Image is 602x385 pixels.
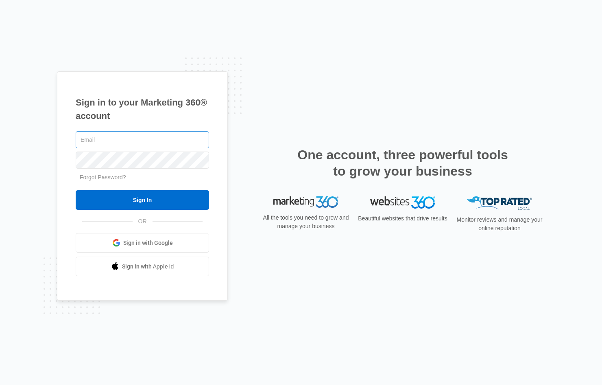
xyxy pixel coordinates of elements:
[454,216,545,233] p: Monitor reviews and manage your online reputation
[133,217,153,226] span: OR
[370,196,435,208] img: Websites 360
[123,239,173,247] span: Sign in with Google
[76,257,209,276] a: Sign in with Apple Id
[76,96,209,123] h1: Sign in to your Marketing 360® account
[357,214,448,223] p: Beautiful websites that drive results
[76,233,209,253] a: Sign in with Google
[260,213,351,231] p: All the tools you need to grow and manage your business
[273,196,338,208] img: Marketing 360
[76,190,209,210] input: Sign In
[80,174,126,180] a: Forgot Password?
[467,196,532,210] img: Top Rated Local
[122,262,174,271] span: Sign in with Apple Id
[76,131,209,148] input: Email
[295,147,510,179] h2: One account, three powerful tools to grow your business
